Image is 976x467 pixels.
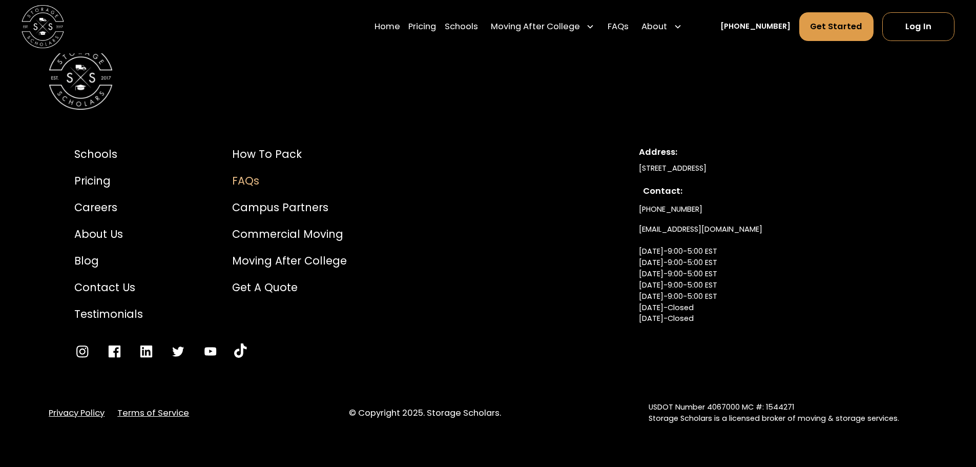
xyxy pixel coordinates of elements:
[22,5,64,48] img: Storage Scholars main logo
[74,226,143,242] a: About Us
[74,146,143,162] a: Schools
[74,253,143,269] a: Blog
[74,279,143,295] a: Contact Us
[639,200,702,219] a: [PHONE_NUMBER]
[487,12,599,42] div: Moving After College
[639,163,902,174] div: [STREET_ADDRESS]
[107,343,122,359] a: Go to Facebook
[232,199,347,215] a: Campus Partners
[170,343,186,359] a: Go to Twitter
[639,219,762,351] a: [EMAIL_ADDRESS][DOMAIN_NAME][DATE]-9:00-5:00 EST[DATE]-9:00-5:00 EST[DATE]-9:00-5:00 EST[DATE]-9:...
[232,146,347,162] a: How to Pack
[882,12,954,41] a: Log In
[641,21,667,33] div: About
[639,146,902,159] div: Address:
[138,343,154,359] a: Go to LinkedIn
[608,12,629,42] a: FAQs
[232,279,347,295] a: Get a Quote
[74,199,143,215] a: Careers
[49,407,105,420] a: Privacy Policy
[408,12,436,42] a: Pricing
[74,173,143,189] a: Pricing
[799,12,874,41] a: Get Started
[74,343,90,359] a: Go to Instagram
[117,407,189,420] a: Terms of Service
[720,21,791,32] a: [PHONE_NUMBER]
[232,226,347,242] a: Commercial Moving
[643,185,897,198] div: Contact:
[349,407,628,420] div: © Copyright 2025. Storage Scholars.
[232,253,347,269] a: Moving After College
[234,343,247,359] a: Go to YouTube
[74,306,143,322] a: Testimonials
[637,12,687,42] div: About
[202,343,218,359] a: Go to YouTube
[491,21,580,33] div: Moving After College
[649,402,927,424] div: USDOT Number 4067000 MC #: 1544271 Storage Scholars is a licensed broker of moving & storage serv...
[49,46,113,110] img: Storage Scholars Logomark.
[375,12,400,42] a: Home
[232,173,347,189] a: FAQs
[445,12,478,42] a: Schools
